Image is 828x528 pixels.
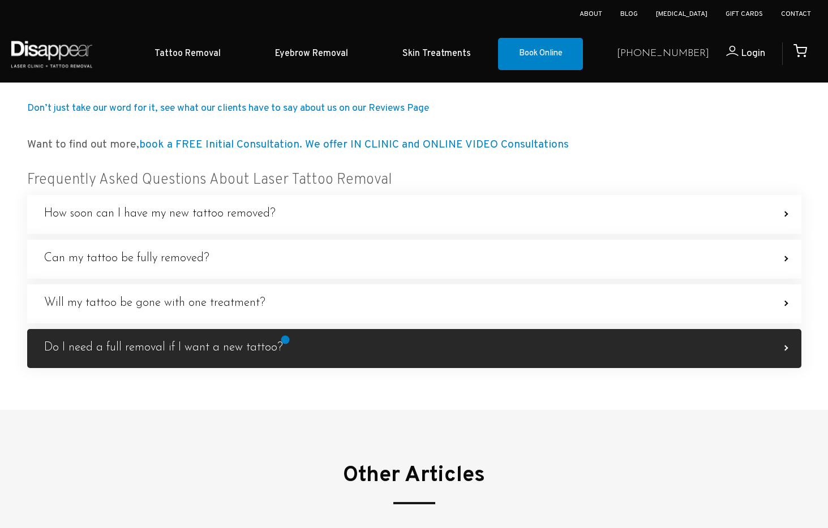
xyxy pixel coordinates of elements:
[248,37,375,71] a: Eyebrow Removal
[620,10,638,19] a: Blog
[139,138,569,152] a: book a FREE Initial Consultation. We offer IN CLINIC and ONLINE VIDEO Consultations
[726,10,763,19] a: Gift Cards
[781,10,811,19] a: Contact
[375,37,498,71] a: Skin Treatments
[580,10,602,19] a: About
[27,102,429,115] a: Don’t just take our word for it, see what our clients have to say about us on our Reviews Page
[709,46,765,62] a: Login
[343,462,485,490] strong: Other Articles
[656,10,707,19] a: [MEDICAL_DATA]
[498,38,583,71] a: Book Online
[44,296,265,310] h4: Will my tattoo be gone with one treatment?
[44,252,209,266] h4: Can my tattoo be fully removed?
[741,47,765,60] span: Login
[127,37,248,71] a: Tattoo Removal
[27,172,801,188] h3: Frequently Asked Questions About Laser Tattoo Removal
[617,46,709,62] a: [PHONE_NUMBER]
[8,34,95,74] img: Disappear - Laser Clinic and Tattoo Removal Services in Sydney, Australia
[44,341,283,355] h4: Do I need a full removal if I want a new tattoo?
[27,138,801,152] h4: Want to find out more,
[44,207,276,221] h4: How soon can I have my new tattoo removed?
